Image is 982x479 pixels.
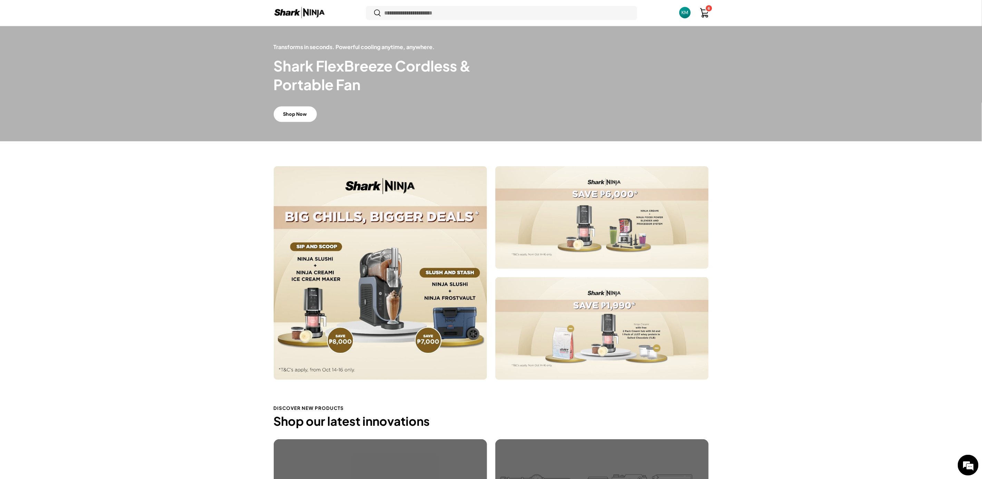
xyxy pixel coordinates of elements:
[708,6,710,11] span: 6
[681,9,689,17] div: KM
[274,106,317,122] a: Shop Now
[274,6,325,20] img: Shark Ninja Philippines
[678,5,693,20] a: KM
[274,405,344,412] span: DISCOVER NEW PRODUCTS
[274,413,430,429] span: Shop our latest innovations
[274,43,491,51] p: Transforms in seconds. Powerful cooling anytime, anywhere.
[274,57,491,94] h2: Shark FlexBreeze Cordless & Portable Fan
